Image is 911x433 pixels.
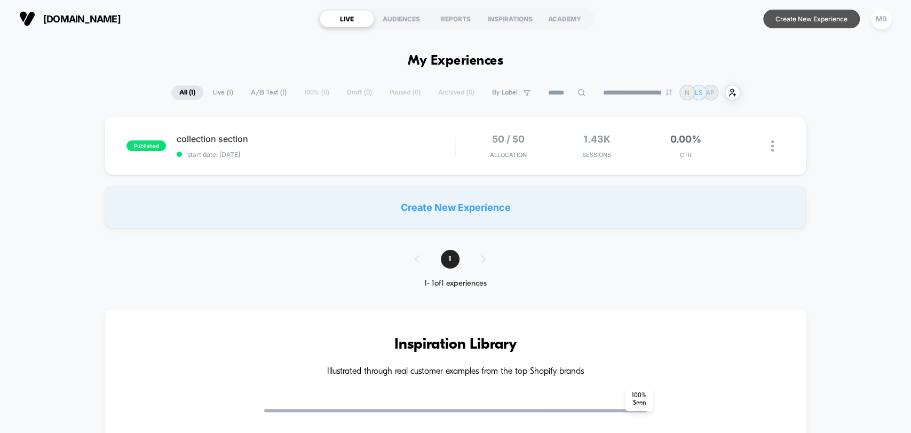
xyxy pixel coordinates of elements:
[706,89,715,97] p: AP
[763,10,860,28] button: Create New Experience
[492,133,525,145] span: 50 / 50
[441,250,460,269] span: 1
[429,10,483,27] div: REPORTS
[666,89,672,96] img: end
[871,9,892,29] div: MB
[868,8,895,30] button: MB
[171,85,203,100] span: All ( 1 )
[771,140,774,152] img: close
[685,89,690,97] p: N
[137,367,774,377] h4: Illustrated through real customer examples from the top Shopify brands
[404,279,507,288] div: 1 - 1 of 1 experiences
[205,85,241,100] span: Live ( 1 )
[243,85,295,100] span: A/B Test ( 1 )
[625,388,653,411] span: 100 % Seen
[177,133,455,144] span: collection section
[374,10,429,27] div: AUDIENCES
[555,151,638,159] span: Sessions
[408,53,503,69] h1: My Experiences
[105,186,806,229] div: Create New Experience
[320,10,374,27] div: LIVE
[492,89,518,97] span: By Label
[43,13,121,25] span: [DOMAIN_NAME]
[644,151,727,159] span: CTR
[483,10,537,27] div: INSPIRATIONS
[137,336,774,353] h3: Inspiration Library
[670,133,701,145] span: 0.00%
[537,10,592,27] div: ACADEMY
[177,151,455,159] span: start date: [DATE]
[583,133,611,145] span: 1.43k
[695,89,703,97] p: LS
[16,10,124,27] button: [DOMAIN_NAME]
[490,151,527,159] span: Allocation
[19,11,35,27] img: Visually logo
[126,140,166,151] span: published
